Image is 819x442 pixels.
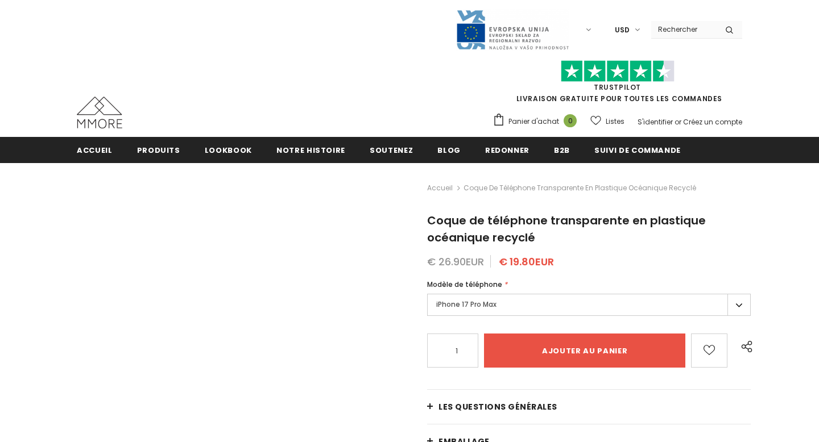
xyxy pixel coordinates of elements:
span: Panier d'achat [508,116,559,127]
label: iPhone 17 Pro Max [427,294,751,316]
a: Javni Razpis [456,24,569,34]
a: Créez un compte [683,117,742,127]
input: Ajouter au panier [484,333,685,368]
span: B2B [554,145,570,156]
span: Listes [606,116,624,127]
span: Blog [437,145,461,156]
span: Les questions générales [439,401,557,412]
span: Lookbook [205,145,252,156]
span: soutenez [370,145,413,156]
input: Search Site [651,21,717,37]
span: or [675,117,681,127]
img: Faites confiance aux étoiles pilotes [561,60,675,82]
img: Javni Razpis [456,9,569,51]
a: Les questions générales [427,390,751,424]
span: LIVRAISON GRATUITE POUR TOUTES LES COMMANDES [493,65,742,103]
a: Lookbook [205,137,252,162]
span: Coque de téléphone transparente en plastique océanique recyclé [464,181,696,195]
span: Produits [137,145,180,156]
a: Listes [590,111,624,131]
a: soutenez [370,137,413,162]
img: Cas MMORE [77,97,122,128]
a: TrustPilot [594,82,641,92]
a: Blog [437,137,461,162]
a: B2B [554,137,570,162]
span: Accueil [77,145,113,156]
span: Coque de téléphone transparente en plastique océanique recyclé [427,212,706,245]
span: € 26.90EUR [427,255,484,269]
span: Suivi de commande [594,145,681,156]
a: Accueil [427,181,453,195]
a: Accueil [77,137,113,162]
a: Produits [137,137,180,162]
a: Redonner [485,137,530,162]
a: Notre histoire [276,137,345,162]
a: Panier d'achat 0 [493,113,582,130]
span: Redonner [485,145,530,156]
a: S'identifier [638,117,673,127]
span: € 19.80EUR [499,255,554,269]
span: USD [615,24,630,36]
span: 0 [564,114,577,127]
a: Suivi de commande [594,137,681,162]
span: Modèle de téléphone [427,280,502,289]
span: Notre histoire [276,145,345,156]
